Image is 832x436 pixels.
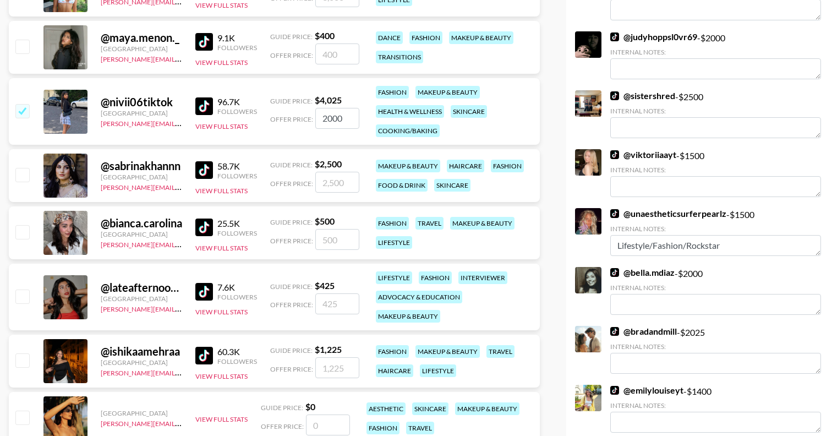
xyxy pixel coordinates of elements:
[270,179,313,188] span: Offer Price:
[610,326,677,337] a: @bradandmill
[195,308,248,316] button: View Full Stats
[610,327,619,336] img: TikTok
[217,229,257,237] div: Followers
[195,372,248,380] button: View Full Stats
[450,217,514,230] div: makeup & beauty
[376,179,428,192] div: food & drink
[270,365,313,373] span: Offer Price:
[610,150,619,159] img: TikTok
[101,303,316,313] a: [PERSON_NAME][EMAIL_ADDRESS][PERSON_NAME][DOMAIN_NAME]
[101,31,182,45] div: @ maya.menon._
[315,357,359,378] input: 1,225
[376,86,409,99] div: fashion
[217,282,257,293] div: 7.6K
[449,31,513,44] div: makeup & beauty
[415,86,480,99] div: makeup & beauty
[315,216,335,226] strong: $ 500
[376,291,462,303] div: advocacy & education
[315,108,359,129] input: 4,025
[315,159,342,169] strong: $ 2,500
[101,345,182,358] div: @ ishikaamehraa
[315,43,359,64] input: 400
[610,225,821,233] div: Internal Notes:
[101,417,316,428] a: [PERSON_NAME][EMAIL_ADDRESS][PERSON_NAME][DOMAIN_NAME]
[270,115,313,123] span: Offer Price:
[261,422,304,430] span: Offer Price:
[101,173,182,181] div: [GEOGRAPHIC_DATA]
[610,149,676,160] a: @viktoriiaayt
[610,208,726,219] a: @unaestheticsurferpearlz
[195,33,213,51] img: TikTok
[270,161,313,169] span: Guide Price:
[101,109,182,117] div: [GEOGRAPHIC_DATA]
[101,53,316,63] a: [PERSON_NAME][EMAIL_ADDRESS][PERSON_NAME][DOMAIN_NAME]
[610,342,821,351] div: Internal Notes:
[451,105,487,118] div: skincare
[610,166,821,174] div: Internal Notes:
[195,347,213,364] img: TikTok
[455,402,519,415] div: makeup & beauty
[195,283,213,301] img: TikTok
[270,218,313,226] span: Guide Price:
[101,409,182,417] div: [GEOGRAPHIC_DATA]
[610,235,821,256] textarea: Lifestyle/Fashion/Rockstar
[376,160,440,172] div: makeup & beauty
[270,237,313,245] span: Offer Price:
[610,284,821,292] div: Internal Notes:
[270,97,313,105] span: Guide Price:
[101,117,316,128] a: [PERSON_NAME][EMAIL_ADDRESS][PERSON_NAME][DOMAIN_NAME]
[415,217,444,230] div: travel
[610,90,821,138] div: - $ 2500
[305,401,315,412] strong: $ 0
[610,268,619,277] img: TikTok
[315,172,359,193] input: 2,500
[610,91,619,100] img: TikTok
[270,346,313,355] span: Guide Price:
[101,181,316,192] a: [PERSON_NAME][EMAIL_ADDRESS][PERSON_NAME][DOMAIN_NAME]
[217,218,257,229] div: 25.5K
[217,346,257,357] div: 60.3K
[376,217,409,230] div: fashion
[415,345,480,358] div: makeup & beauty
[101,295,182,303] div: [GEOGRAPHIC_DATA]
[270,51,313,59] span: Offer Price:
[195,415,248,423] button: View Full Stats
[610,149,821,197] div: - $ 1500
[315,95,342,105] strong: $ 4,025
[217,161,257,172] div: 58.7K
[412,402,448,415] div: skincare
[434,179,470,192] div: skincare
[610,90,675,101] a: @sistershred
[376,345,409,358] div: fashion
[366,402,406,415] div: aesthetic
[610,48,821,56] div: Internal Notes:
[217,107,257,116] div: Followers
[270,301,313,309] span: Offer Price:
[610,401,821,410] div: Internal Notes:
[315,30,335,41] strong: $ 400
[610,386,619,395] img: TikTok
[315,280,335,291] strong: $ 425
[195,97,213,115] img: TikTok
[270,32,313,41] span: Guide Price:
[419,271,452,284] div: fashion
[101,95,182,109] div: @ nivii06tiktok
[610,32,619,41] img: TikTok
[101,238,316,249] a: [PERSON_NAME][EMAIL_ADDRESS][PERSON_NAME][DOMAIN_NAME]
[195,1,248,9] button: View Full Stats
[376,51,423,63] div: transitions
[610,326,821,374] div: - $ 2025
[610,31,697,42] a: @judyhoppsl0vr69
[261,404,303,412] span: Guide Price:
[217,172,257,180] div: Followers
[217,96,257,107] div: 96.7K
[315,344,342,355] strong: $ 1,225
[376,310,440,323] div: makeup & beauty
[420,364,456,377] div: lifestyle
[610,385,821,433] div: - $ 1400
[610,107,821,115] div: Internal Notes:
[217,32,257,43] div: 9.1K
[101,358,182,367] div: [GEOGRAPHIC_DATA]
[101,45,182,53] div: [GEOGRAPHIC_DATA]
[217,357,257,366] div: Followers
